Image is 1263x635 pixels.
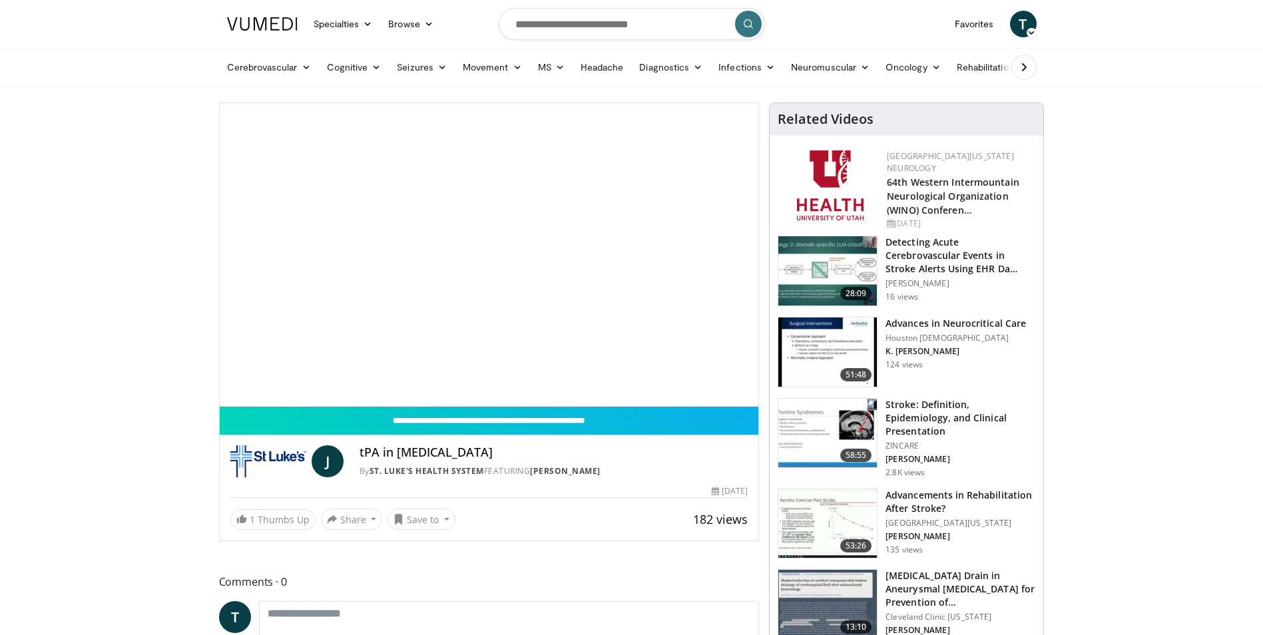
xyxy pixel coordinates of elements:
[778,489,877,558] img: 675f95d4-1d5d-42fd-ab0f-2ebff226a0e1.150x105_q85_crop-smart_upscale.jpg
[885,317,1026,330] h3: Advances in Neurocritical Care
[840,449,872,462] span: 58:55
[778,111,874,127] h4: Related Videos
[306,11,381,37] a: Specialties
[778,317,1035,387] a: 51:48 Advances in Neurocritical Care Houston [DEMOGRAPHIC_DATA] K. [PERSON_NAME] 124 views
[312,445,344,477] a: J
[885,398,1035,438] h3: Stroke: Definition, Epidemiology, and Clinical Presentation
[530,465,601,477] a: [PERSON_NAME]
[885,333,1026,343] p: Houston [DEMOGRAPHIC_DATA]
[778,489,1035,559] a: 53:26 Advancements in Rehabilitation After Stroke? [GEOGRAPHIC_DATA][US_STATE] [PERSON_NAME] 135 ...
[227,17,298,31] img: VuMedi Logo
[712,485,748,497] div: [DATE]
[455,54,530,81] a: Movement
[783,54,878,81] a: Neuromuscular
[840,620,872,634] span: 13:10
[885,292,918,302] p: 16 views
[885,489,1035,515] h3: Advancements in Rehabilitation After Stroke?
[693,511,748,527] span: 182 views
[885,346,1026,357] p: K. [PERSON_NAME]
[230,509,316,530] a: 1 Thumbs Up
[499,8,765,40] input: Search topics, interventions
[219,601,251,633] a: T
[840,368,872,381] span: 51:48
[573,54,632,81] a: Headache
[387,509,455,530] button: Save to
[887,176,1019,216] a: 64th Western Intermountain Neurological Organization (WINO) Conferen…
[885,359,923,370] p: 124 views
[949,54,1022,81] a: Rehabilitation
[947,11,1002,37] a: Favorites
[778,236,877,306] img: 3c3e7931-b8f3-437f-a5bd-1dcbec1ed6c9.150x105_q85_crop-smart_upscale.jpg
[219,573,760,590] span: Comments 0
[380,11,441,37] a: Browse
[778,399,877,468] img: 26d5732c-95f1-4678-895e-01ffe56ce748.150x105_q85_crop-smart_upscale.jpg
[1010,11,1037,37] a: T
[887,150,1014,174] a: [GEOGRAPHIC_DATA][US_STATE] Neurology
[360,465,748,477] div: By FEATURING
[389,54,455,81] a: Seizures
[219,54,319,81] a: Cerebrovascular
[885,278,1035,289] p: [PERSON_NAME]
[797,150,864,220] img: f6362829-b0a3-407d-a044-59546adfd345.png.150x105_q85_autocrop_double_scale_upscale_version-0.2.png
[885,467,925,478] p: 2.8K views
[778,317,877,387] img: ddf76b18-3d66-43c9-a709-b844436e6d4e.150x105_q85_crop-smart_upscale.jpg
[530,54,573,81] a: MS
[878,54,949,81] a: Oncology
[370,465,484,477] a: St. Luke's Health System
[885,612,1035,622] p: Cleveland Clinic [US_STATE]
[778,398,1035,478] a: 58:55 Stroke: Definition, Epidemiology, and Clinical Presentation ZINCARE [PERSON_NAME] 2.8K views
[631,54,710,81] a: Diagnostics
[885,518,1035,529] p: [GEOGRAPHIC_DATA][US_STATE]
[321,509,383,530] button: Share
[840,539,872,552] span: 53:26
[778,236,1035,306] a: 28:09 Detecting Acute Cerebrovascular Events in Stroke Alerts Using EHR Da… [PERSON_NAME] 16 views
[885,531,1035,542] p: [PERSON_NAME]
[885,454,1035,465] p: [PERSON_NAME]
[319,54,389,81] a: Cognitive
[885,544,923,555] p: 135 views
[885,569,1035,609] h3: [MEDICAL_DATA] Drain in Aneurysmal [MEDICAL_DATA] for Prevention of…
[885,441,1035,451] p: ZINCARE
[885,236,1035,276] h3: Detecting Acute Cerebrovascular Events in Stroke Alerts Using EHR Da…
[360,445,748,460] h4: tPA in [MEDICAL_DATA]
[220,103,759,407] video-js: Video Player
[710,54,783,81] a: Infections
[887,218,1033,230] div: [DATE]
[230,445,306,477] img: St. Luke's Health System
[840,287,872,300] span: 28:09
[250,513,255,526] span: 1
